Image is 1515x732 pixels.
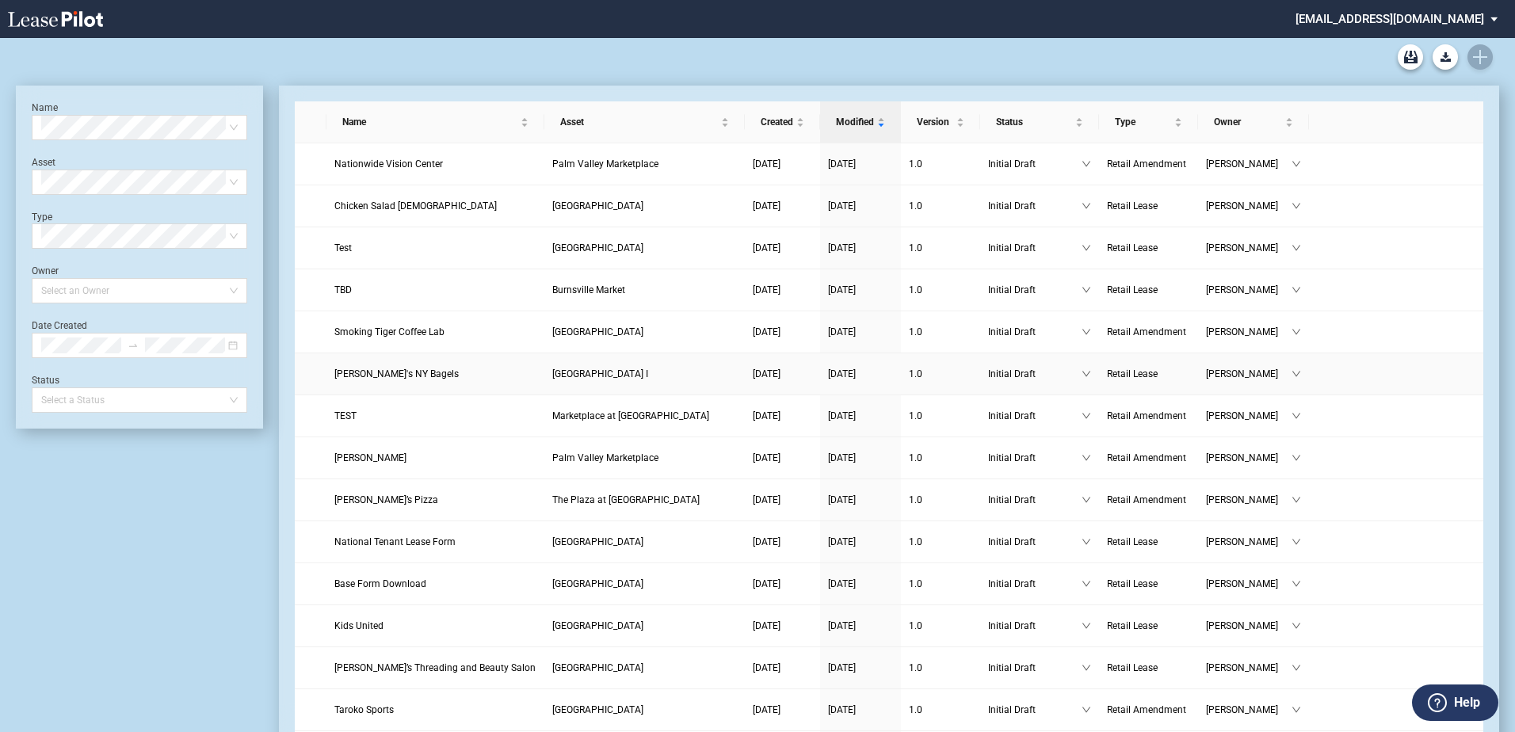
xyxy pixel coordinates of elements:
a: 1.0 [909,534,972,550]
span: 1 . 0 [909,578,922,589]
span: [DATE] [753,410,780,421]
span: down [1292,243,1301,253]
span: down [1292,705,1301,715]
span: Owner [1214,114,1282,130]
a: Nationwide Vision Center [334,156,536,172]
span: [PERSON_NAME] [1206,576,1292,592]
span: TBD [334,284,352,295]
a: 1.0 [909,408,972,424]
a: [DATE] [828,534,893,550]
a: [DATE] [828,408,893,424]
a: [DATE] [828,324,893,340]
span: [PERSON_NAME] [1206,408,1292,424]
th: Created [745,101,820,143]
a: [GEOGRAPHIC_DATA] [552,660,737,676]
a: [DATE] [828,702,893,718]
a: [DATE] [828,492,893,508]
span: [DATE] [828,242,856,254]
span: [PERSON_NAME] [1206,450,1292,466]
a: [DATE] [753,660,812,676]
a: Retail Amendment [1107,408,1190,424]
span: Retail Lease [1107,200,1158,212]
a: 1.0 [909,366,972,382]
a: Kids United [334,618,536,634]
span: Cinco Ranch [552,578,643,589]
span: 1 . 0 [909,536,922,547]
span: [DATE] [828,494,856,505]
a: 1.0 [909,660,972,676]
a: 1.0 [909,282,972,298]
a: [DATE] [753,240,812,256]
a: [DATE] [828,450,893,466]
span: Bella Luna [334,452,406,463]
a: 1.0 [909,618,972,634]
span: [DATE] [753,704,780,715]
span: Pinky’s Threading and Beauty Salon [334,662,536,673]
span: TEST [334,410,357,421]
span: down [1082,327,1091,337]
a: 1.0 [909,450,972,466]
a: Chicken Salad [DEMOGRAPHIC_DATA] [334,198,536,214]
span: Initial Draft [988,240,1082,256]
span: [DATE] [828,200,856,212]
span: down [1292,285,1301,295]
th: Status [980,101,1099,143]
span: down [1082,495,1091,505]
a: [PERSON_NAME]’s Threading and Beauty Salon [334,660,536,676]
span: [PERSON_NAME] [1206,282,1292,298]
span: Retail Lease [1107,242,1158,254]
a: Retail Lease [1107,618,1190,634]
span: down [1292,411,1301,421]
a: [PERSON_NAME]'s NY Bagels [334,366,536,382]
th: Version [901,101,980,143]
span: Marketplace at Highland Village [552,410,709,421]
span: down [1082,453,1091,463]
a: [DATE] [753,324,812,340]
th: Name [326,101,544,143]
a: Burnsville Market [552,282,737,298]
span: Initial Draft [988,156,1082,172]
th: Owner [1198,101,1309,143]
span: Initial Draft [988,366,1082,382]
a: [GEOGRAPHIC_DATA] [552,324,737,340]
a: TBD [334,282,536,298]
a: [DATE] [753,282,812,298]
span: down [1082,621,1091,631]
span: 1 . 0 [909,368,922,379]
span: 1 . 0 [909,410,922,421]
span: [DATE] [828,284,856,295]
button: Help [1412,684,1498,721]
span: down [1082,369,1091,379]
span: [PERSON_NAME] [1206,366,1292,382]
span: Retail Amendment [1107,704,1186,715]
span: [DATE] [753,158,780,170]
span: down [1082,243,1091,253]
a: [DATE] [753,198,812,214]
span: down [1292,201,1301,211]
span: Base Form Download [334,578,426,589]
a: Base Form Download [334,576,536,592]
a: Retail Amendment [1107,324,1190,340]
label: Asset [32,157,55,168]
span: Initial Draft [988,408,1082,424]
span: Pavilion Plaza West [552,326,643,337]
a: [DATE] [753,492,812,508]
span: Created [761,114,793,130]
a: Marketplace at [GEOGRAPHIC_DATA] [552,408,737,424]
span: Initial Draft [988,492,1082,508]
a: Archive [1398,44,1423,70]
span: Retail Lease [1107,284,1158,295]
span: [PERSON_NAME] [1206,618,1292,634]
span: down [1082,201,1091,211]
span: Retail Lease [1107,662,1158,673]
span: [DATE] [828,158,856,170]
span: [PERSON_NAME] [1206,198,1292,214]
a: 1.0 [909,156,972,172]
a: [GEOGRAPHIC_DATA] [552,576,737,592]
span: [DATE] [753,578,780,589]
span: Chicken Salad Chick [334,200,497,212]
a: [GEOGRAPHIC_DATA] [552,198,737,214]
span: Asset [560,114,718,130]
a: Retail Lease [1107,534,1190,550]
span: Silver Lake Village [552,536,643,547]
